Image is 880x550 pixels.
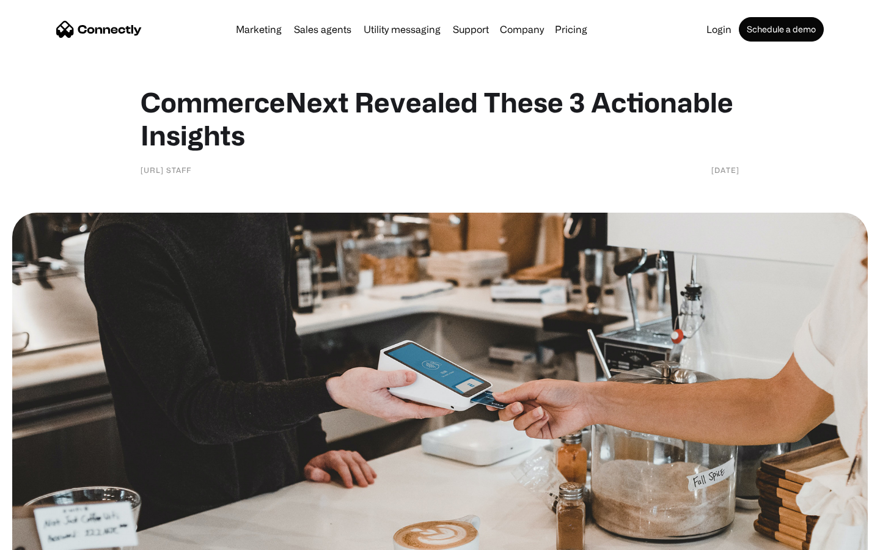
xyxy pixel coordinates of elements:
[289,24,356,34] a: Sales agents
[359,24,446,34] a: Utility messaging
[448,24,494,34] a: Support
[231,24,287,34] a: Marketing
[550,24,592,34] a: Pricing
[496,21,548,38] div: Company
[24,529,73,546] ul: Language list
[711,164,739,176] div: [DATE]
[702,24,736,34] a: Login
[141,86,739,152] h1: CommerceNext Revealed These 3 Actionable Insights
[141,164,191,176] div: [URL] Staff
[500,21,544,38] div: Company
[12,529,73,546] aside: Language selected: English
[739,17,824,42] a: Schedule a demo
[56,20,142,38] a: home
